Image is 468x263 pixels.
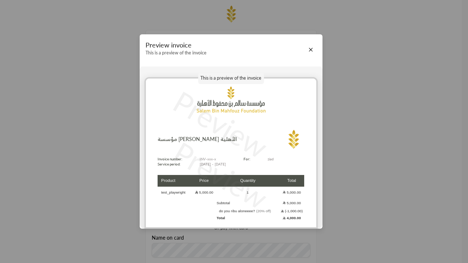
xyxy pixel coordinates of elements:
[198,73,264,84] p: This is a preview of the invoice
[279,175,304,187] th: Total
[256,209,271,213] span: (20% off)
[158,175,192,187] th: Product
[279,198,304,208] td: 5,000.00
[282,129,304,150] img: Logo
[158,187,192,197] td: test_playwright
[146,41,207,49] p: Preview invoice
[279,187,304,197] td: 5,000.00
[216,198,279,208] td: Subtotal
[279,214,304,222] td: 4,000.00
[216,214,279,222] td: Total
[158,161,182,167] p: Service period:
[307,46,315,54] button: Close
[216,209,279,214] td: do you ribu aloneeee?
[146,50,207,56] p: This is a preview of the invoice
[165,130,276,220] p: Preview
[158,174,304,223] table: Products
[146,79,316,122] img: hdromg_oukvb.png
[158,136,237,143] p: مؤسسة [PERSON_NAME] الأهلية
[158,156,182,162] p: Invoice number:
[279,209,304,214] td: (-1,000.00)
[165,80,276,169] p: Preview
[268,156,304,162] p: ziad
[192,187,216,197] td: 5,000.00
